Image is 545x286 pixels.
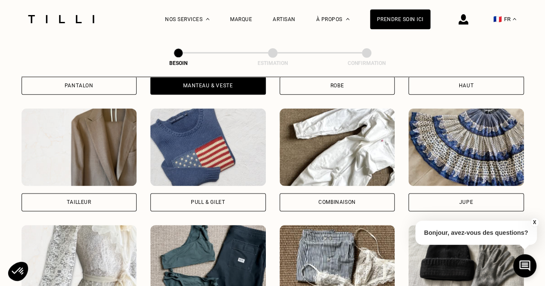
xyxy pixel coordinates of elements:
img: Menu déroulant à propos [346,18,349,20]
img: icône connexion [458,14,468,25]
img: Tilli retouche votre Combinaison [280,108,395,186]
div: Robe [330,83,344,88]
div: Pantalon [65,83,93,88]
div: Manteau & Veste [183,83,233,88]
img: Tilli retouche votre Tailleur [22,108,137,186]
div: Confirmation [324,60,410,66]
a: Prendre soin ici [370,9,430,29]
img: Menu déroulant [206,18,209,20]
div: Estimation [230,60,316,66]
a: Artisan [273,16,296,22]
div: Combinaison [318,200,356,205]
div: Pull & gilet [191,200,225,205]
a: Marque [230,16,252,22]
img: Logo du service de couturière Tilli [25,15,97,23]
p: Bonjour, avez-vous des questions? [415,221,537,245]
div: Haut [459,83,473,88]
img: menu déroulant [513,18,516,20]
button: X [530,218,539,227]
img: Tilli retouche votre Jupe [408,108,524,186]
span: 🇫🇷 [493,15,502,23]
div: Tailleur [67,200,91,205]
img: Tilli retouche votre Pull & gilet [150,108,266,186]
div: Besoin [135,60,221,66]
div: Jupe [459,200,473,205]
